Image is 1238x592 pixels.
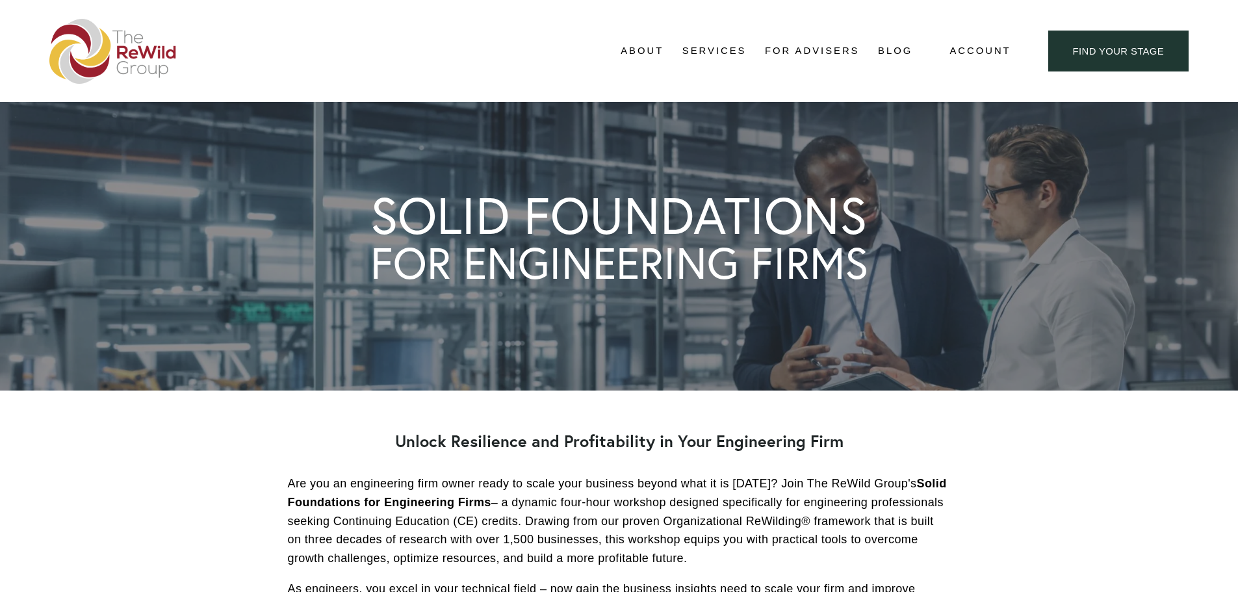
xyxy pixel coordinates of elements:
a: Blog [878,42,912,61]
a: folder dropdown [682,42,747,61]
img: The ReWild Group [49,19,177,84]
h1: SOLID FOUNDATIONS [370,190,867,240]
a: For Advisers [765,42,859,61]
h1: FOR ENGINEERING FIRMS [370,241,868,285]
strong: Unlock Resilience and Profitability in Your Engineering Firm [395,430,844,452]
span: About [621,42,664,60]
a: find your stage [1048,31,1189,71]
p: Are you an engineering firm owner ready to scale your business beyond what it is [DATE]? Join The... [288,474,951,568]
a: Account [949,42,1011,60]
span: Services [682,42,747,60]
strong: Solid Foundations for Engineering Firms [288,477,950,509]
a: folder dropdown [621,42,664,61]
